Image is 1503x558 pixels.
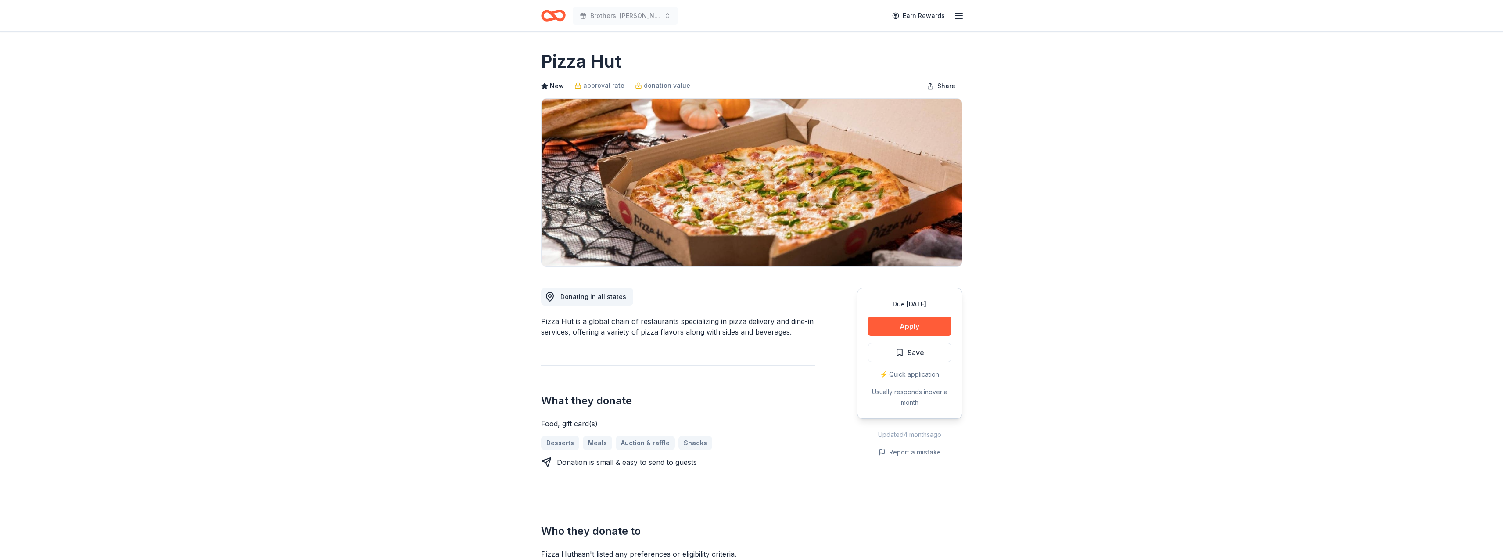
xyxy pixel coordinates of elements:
a: Earn Rewards [887,8,950,24]
span: approval rate [583,80,624,91]
h2: Who they donate to [541,524,815,538]
img: Image for Pizza Hut [542,99,962,266]
a: approval rate [574,80,624,91]
h1: Pizza Hut [541,49,621,74]
span: Brothers' [PERSON_NAME] Mistletoe & Mezze Fundraiser [590,11,660,21]
a: Home [541,5,566,26]
button: Apply [868,317,951,336]
span: Donating in all states [560,293,626,300]
a: donation value [635,80,690,91]
div: ⚡️ Quick application [868,369,951,380]
button: Report a mistake [879,447,941,457]
span: Save [908,347,924,358]
span: donation value [644,80,690,91]
button: Brothers' [PERSON_NAME] Mistletoe & Mezze Fundraiser [573,7,678,25]
div: Usually responds in over a month [868,387,951,408]
div: Updated 4 months ago [857,429,962,440]
div: Pizza Hut is a global chain of restaurants specializing in pizza delivery and dine-in services, o... [541,316,815,337]
span: New [550,81,564,91]
span: Share [937,81,955,91]
div: Donation is small & easy to send to guests [557,457,697,468]
div: Food, gift card(s) [541,418,815,429]
a: Auction & raffle [616,436,675,450]
a: Meals [583,436,612,450]
button: Save [868,343,951,362]
a: Desserts [541,436,579,450]
h2: What they donate [541,394,815,408]
button: Share [920,77,962,95]
div: Due [DATE] [868,299,951,310]
a: Snacks [678,436,712,450]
